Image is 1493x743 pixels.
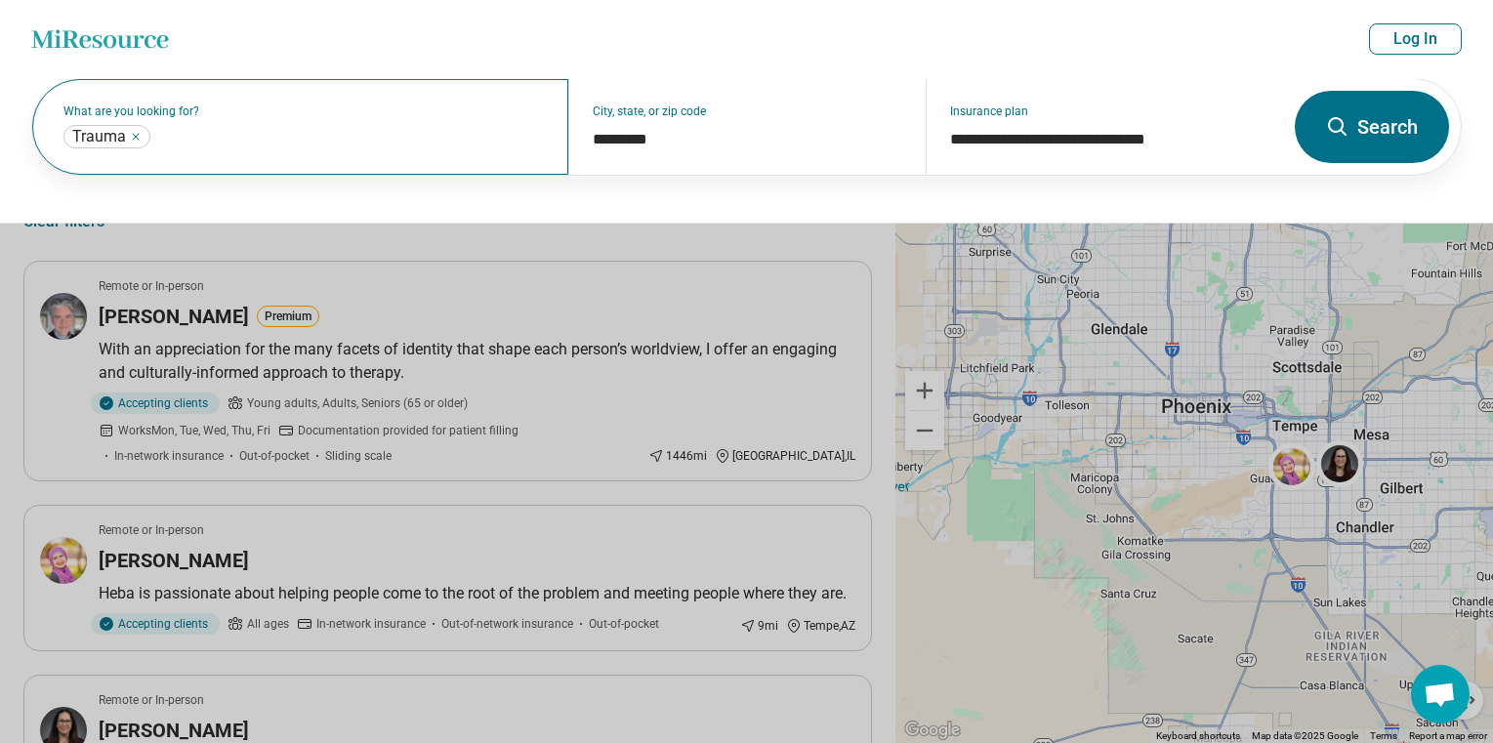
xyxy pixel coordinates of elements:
span: Trauma [72,127,126,146]
button: Log In [1369,23,1462,55]
button: Search [1295,91,1449,163]
label: What are you looking for? [63,105,545,117]
div: Open chat [1411,665,1470,723]
button: Trauma [130,131,142,143]
div: Trauma [63,125,150,148]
